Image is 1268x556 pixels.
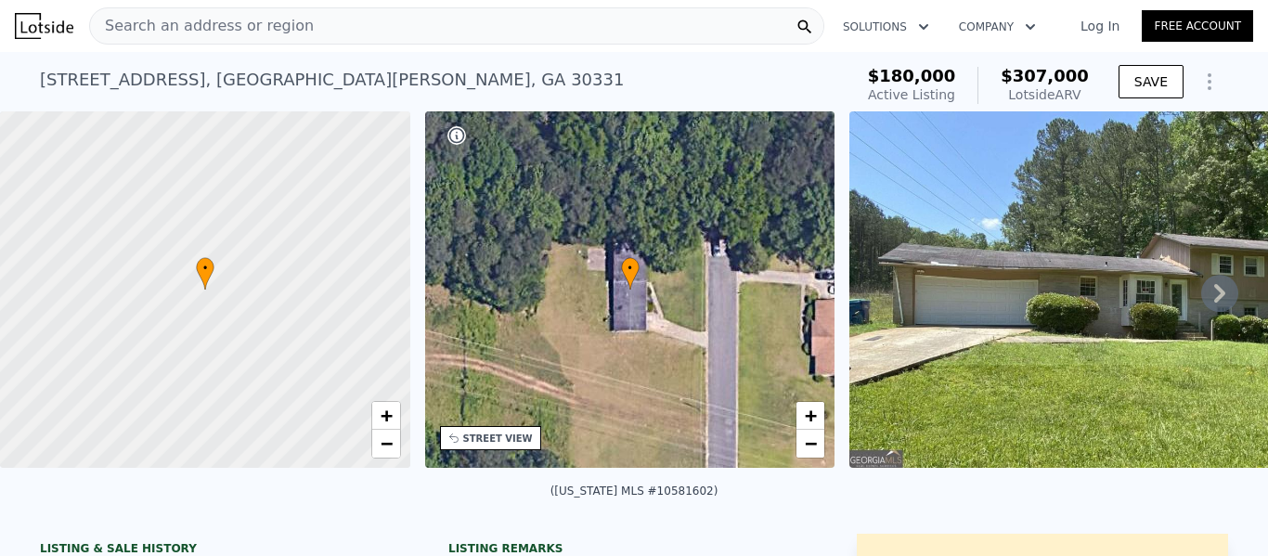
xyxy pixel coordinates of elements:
[196,260,214,277] span: •
[796,402,824,430] a: Zoom in
[448,541,820,556] div: Listing remarks
[40,67,624,93] div: [STREET_ADDRESS] , [GEOGRAPHIC_DATA][PERSON_NAME] , GA 30331
[828,10,944,44] button: Solutions
[90,15,314,37] span: Search an address or region
[805,432,817,455] span: −
[868,87,955,102] span: Active Listing
[380,404,392,427] span: +
[380,432,392,455] span: −
[1001,85,1089,104] div: Lotside ARV
[1001,66,1089,85] span: $307,000
[15,13,73,39] img: Lotside
[944,10,1051,44] button: Company
[796,430,824,458] a: Zoom out
[1058,17,1142,35] a: Log In
[621,260,640,277] span: •
[621,257,640,290] div: •
[550,485,718,498] div: ([US_STATE] MLS #10581602)
[463,432,533,446] div: STREET VIEW
[805,404,817,427] span: +
[372,430,400,458] a: Zoom out
[1119,65,1184,98] button: SAVE
[1142,10,1253,42] a: Free Account
[868,66,956,85] span: $180,000
[196,257,214,290] div: •
[372,402,400,430] a: Zoom in
[1191,63,1228,100] button: Show Options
